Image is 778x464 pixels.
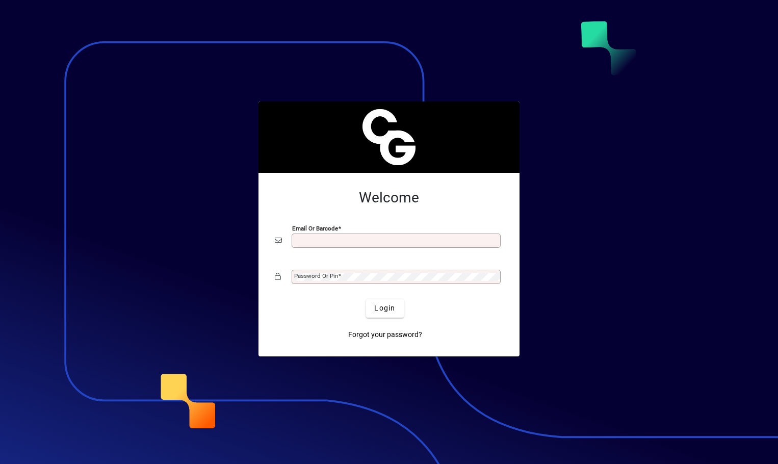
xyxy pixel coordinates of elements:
[374,303,395,314] span: Login
[275,189,503,207] h2: Welcome
[344,326,426,344] a: Forgot your password?
[294,272,338,279] mat-label: Password or Pin
[348,329,422,340] span: Forgot your password?
[366,299,403,318] button: Login
[292,224,338,231] mat-label: Email or Barcode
